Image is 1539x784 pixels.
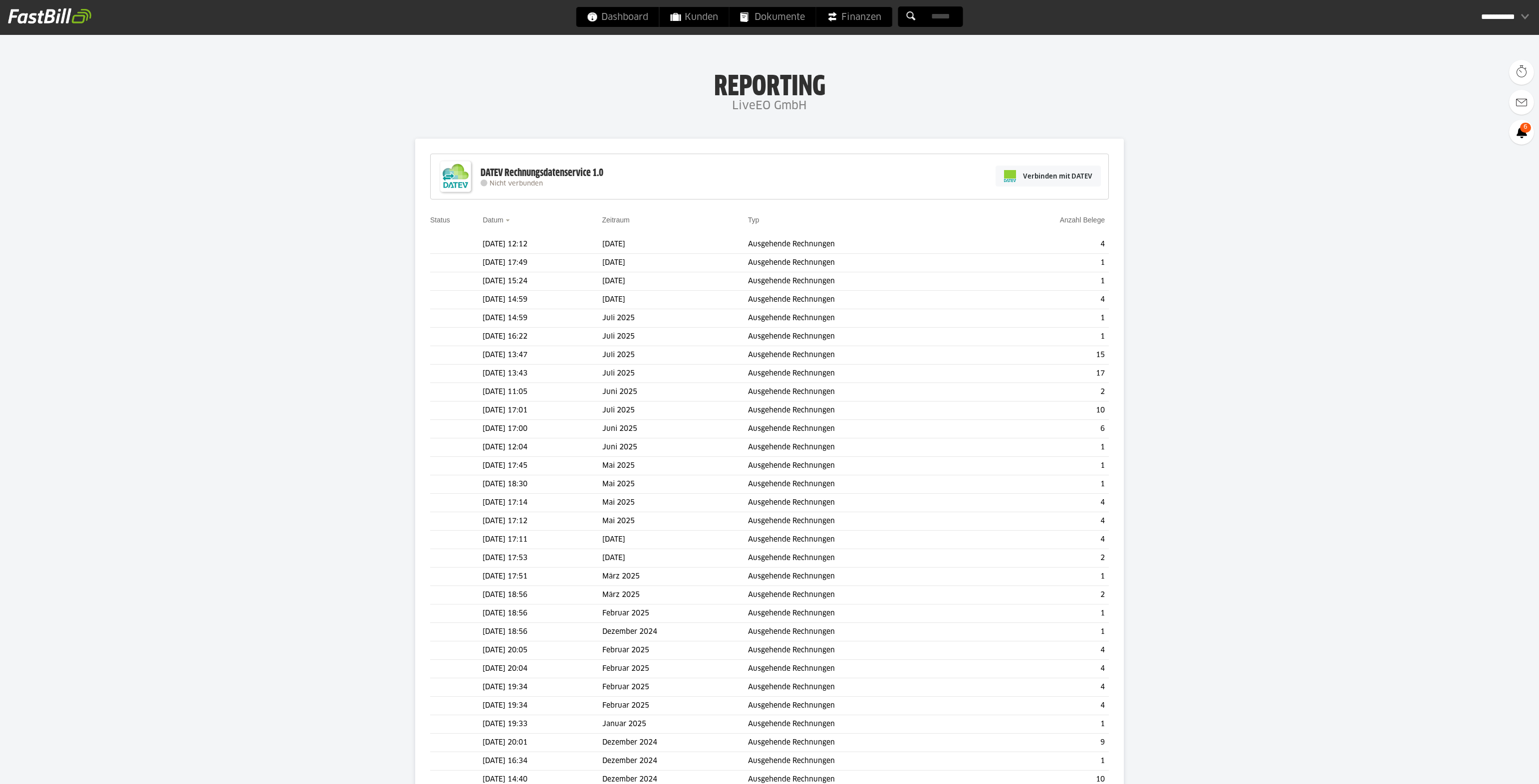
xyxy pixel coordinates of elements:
[748,512,979,531] td: Ausgehende Rechnungen
[748,734,979,752] td: Ausgehende Rechnungen
[748,641,979,660] td: Ausgehende Rechnungen
[748,438,979,457] td: Ausgehende Rechnungen
[748,475,979,494] td: Ausgehende Rechnungen
[602,568,748,586] td: März 2025
[483,420,602,438] td: [DATE] 17:00
[483,494,602,512] td: [DATE] 17:14
[602,660,748,678] td: Februar 2025
[602,604,748,623] td: Februar 2025
[483,568,602,586] td: [DATE] 17:51
[979,494,1109,512] td: 4
[979,660,1109,678] td: 4
[602,531,748,549] td: [DATE]
[748,549,979,568] td: Ausgehende Rechnungen
[979,568,1109,586] td: 1
[748,328,979,346] td: Ausgehende Rechnungen
[979,383,1109,401] td: 2
[483,697,602,715] td: [DATE] 19:34
[748,235,979,254] td: Ausgehende Rechnungen
[602,438,748,457] td: Juni 2025
[602,734,748,752] td: Dezember 2024
[748,752,979,771] td: Ausgehende Rechnungen
[483,715,602,734] td: [DATE] 19:33
[979,641,1109,660] td: 4
[748,216,760,224] a: Typ
[506,219,512,221] img: sort_desc.gif
[481,167,603,180] div: DATEV Rechnungsdatenservice 1.0
[483,678,602,697] td: [DATE] 19:34
[436,157,476,196] img: DATEV-Datenservice Logo
[979,752,1109,771] td: 1
[748,697,979,715] td: Ausgehende Rechnungen
[748,401,979,420] td: Ausgehende Rechnungen
[483,291,602,309] td: [DATE] 14:59
[1060,216,1105,224] a: Anzahl Belege
[816,7,892,27] a: Finanzen
[602,365,748,383] td: Juli 2025
[602,401,748,420] td: Juli 2025
[748,309,979,328] td: Ausgehende Rechnungen
[979,438,1109,457] td: 1
[483,549,602,568] td: [DATE] 17:53
[1520,123,1531,133] span: 6
[483,512,602,531] td: [DATE] 17:12
[979,475,1109,494] td: 1
[602,715,748,734] td: Januar 2025
[490,181,543,187] span: Nicht verbunden
[576,7,659,27] a: Dashboard
[602,549,748,568] td: [DATE]
[587,7,648,27] span: Dashboard
[748,623,979,641] td: Ausgehende Rechnungen
[748,383,979,401] td: Ausgehende Rechnungen
[483,254,602,272] td: [DATE] 17:49
[979,365,1109,383] td: 17
[979,549,1109,568] td: 2
[483,734,602,752] td: [DATE] 20:01
[979,272,1109,291] td: 1
[602,216,630,224] a: Zeitraum
[748,291,979,309] td: Ausgehende Rechnungen
[979,235,1109,254] td: 4
[602,272,748,291] td: [DATE]
[430,216,450,224] a: Status
[483,272,602,291] td: [DATE] 15:24
[602,291,748,309] td: [DATE]
[979,604,1109,623] td: 1
[748,678,979,697] td: Ausgehende Rechnungen
[671,7,718,27] span: Kunden
[483,641,602,660] td: [DATE] 20:05
[602,346,748,365] td: Juli 2025
[483,475,602,494] td: [DATE] 18:30
[1023,171,1092,181] span: Verbinden mit DATEV
[748,660,979,678] td: Ausgehende Rechnungen
[996,166,1101,187] a: Verbinden mit DATEV
[979,420,1109,438] td: 6
[602,235,748,254] td: [DATE]
[748,420,979,438] td: Ausgehende Rechnungen
[483,586,602,604] td: [DATE] 18:56
[748,494,979,512] td: Ausgehende Rechnungen
[748,346,979,365] td: Ausgehende Rechnungen
[602,623,748,641] td: Dezember 2024
[602,586,748,604] td: März 2025
[979,623,1109,641] td: 1
[483,309,602,328] td: [DATE] 14:59
[602,752,748,771] td: Dezember 2024
[483,531,602,549] td: [DATE] 17:11
[602,457,748,475] td: Mai 2025
[602,697,748,715] td: Februar 2025
[979,697,1109,715] td: 4
[748,604,979,623] td: Ausgehende Rechnungen
[602,494,748,512] td: Mai 2025
[483,660,602,678] td: [DATE] 20:04
[100,70,1439,96] h1: Reporting
[483,401,602,420] td: [DATE] 17:01
[748,272,979,291] td: Ausgehende Rechnungen
[748,715,979,734] td: Ausgehende Rechnungen
[483,216,503,224] a: Datum
[979,586,1109,604] td: 2
[979,457,1109,475] td: 1
[827,7,881,27] span: Finanzen
[979,401,1109,420] td: 10
[483,328,602,346] td: [DATE] 16:22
